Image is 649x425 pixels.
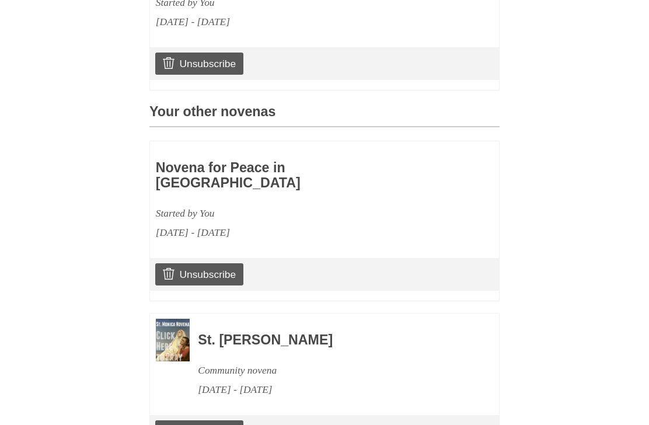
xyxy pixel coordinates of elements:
[156,204,425,224] div: Started by You
[156,13,425,32] div: [DATE] - [DATE]
[155,264,243,286] a: Unsubscribe
[156,161,425,191] h3: Novena for Peace in [GEOGRAPHIC_DATA]
[198,333,467,349] h3: St. [PERSON_NAME]
[198,361,467,381] div: Community novena
[155,53,243,75] a: Unsubscribe
[198,381,467,400] div: [DATE] - [DATE]
[156,224,425,243] div: [DATE] - [DATE]
[149,105,500,128] h3: Your other novenas
[156,319,190,362] img: Novena image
